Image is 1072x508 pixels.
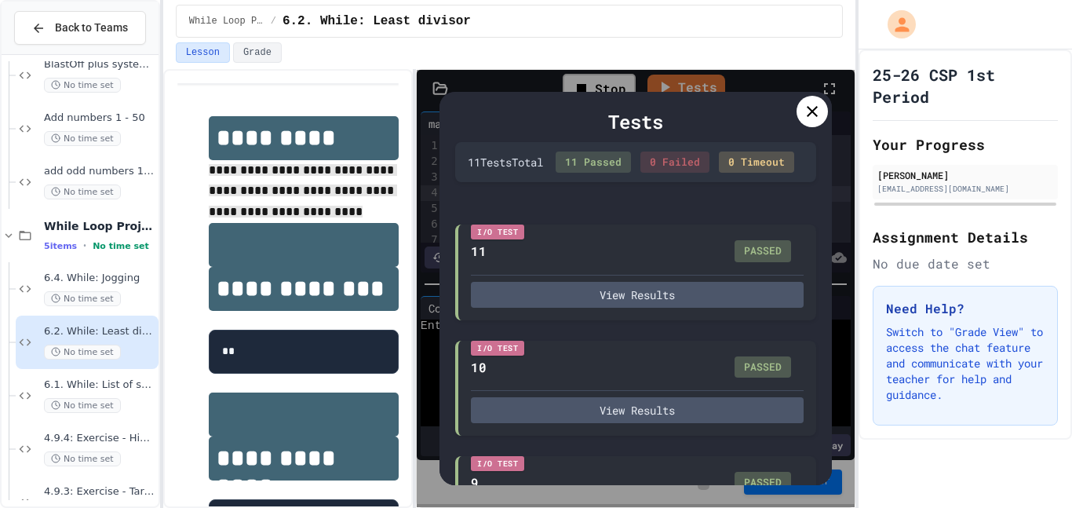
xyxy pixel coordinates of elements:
[877,168,1053,182] div: [PERSON_NAME]
[471,242,487,261] div: 11
[271,15,276,27] span: /
[44,219,155,233] span: While Loop Projects
[93,241,149,251] span: No time set
[735,356,791,378] div: PASSED
[233,42,282,63] button: Grade
[471,282,804,308] button: View Results
[189,15,264,27] span: While Loop Projects
[44,432,155,445] span: 4.9.4: Exercise - Higher or Lower I
[44,485,155,499] span: 4.9.3: Exercise - Target Sum
[44,241,77,251] span: 5 items
[176,42,230,63] button: Lesson
[55,20,128,36] span: Back to Teams
[640,152,709,174] div: 0 Failed
[873,254,1058,273] div: No due date set
[719,152,794,174] div: 0 Timeout
[556,152,631,174] div: 11 Passed
[44,185,121,199] span: No time set
[471,456,524,471] div: I/O Test
[44,451,121,466] span: No time set
[471,225,524,239] div: I/O Test
[871,6,920,42] div: My Account
[873,226,1058,248] h2: Assignment Details
[455,108,816,136] div: Tests
[44,398,121,413] span: No time set
[471,341,524,356] div: I/O Test
[735,240,791,262] div: PASSED
[44,325,155,338] span: 6.2. While: Least divisor
[471,358,487,377] div: 10
[44,345,121,360] span: No time set
[468,154,543,170] div: 11 Test s Total
[44,78,121,93] span: No time set
[873,64,1058,108] h1: 25-26 CSP 1st Period
[886,299,1045,318] h3: Need Help?
[44,272,155,285] span: 6.4. While: Jogging
[44,131,121,146] span: No time set
[44,111,155,125] span: Add numbers 1 - 50
[44,58,155,71] span: BlastOff plus system check
[44,378,155,392] span: 6.1. While: List of squares
[886,324,1045,403] p: Switch to "Grade View" to access the chat feature and communicate with your teacher for help and ...
[44,291,121,306] span: No time set
[14,11,146,45] button: Back to Teams
[283,12,471,31] span: 6.2. While: Least divisor
[873,133,1058,155] h2: Your Progress
[877,183,1053,195] div: [EMAIL_ADDRESS][DOMAIN_NAME]
[83,239,86,252] span: •
[471,397,804,423] button: View Results
[44,165,155,178] span: add odd numbers 1-1000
